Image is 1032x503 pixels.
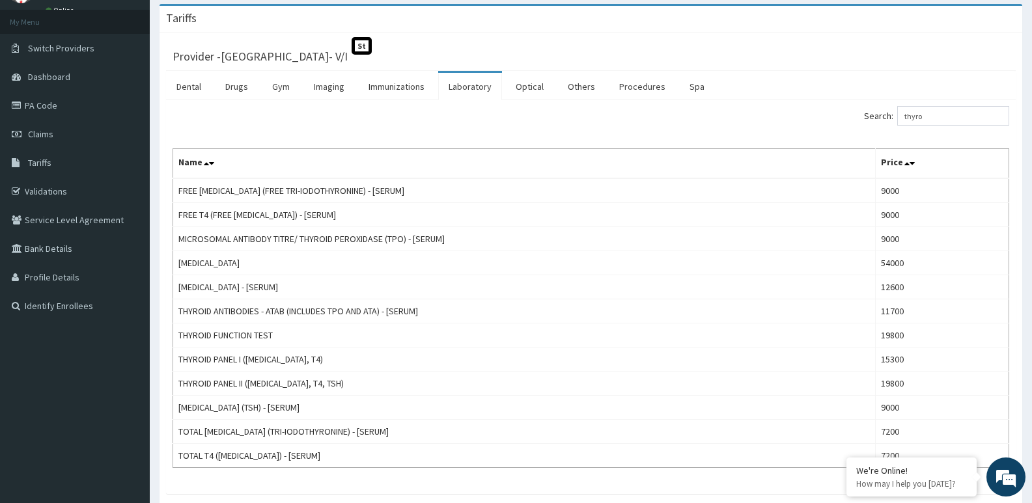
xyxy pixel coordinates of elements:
[76,164,180,295] span: We're online!
[875,178,1009,203] td: 9000
[875,420,1009,444] td: 7200
[875,227,1009,251] td: 9000
[46,6,77,15] a: Online
[875,299,1009,323] td: 11700
[875,347,1009,372] td: 15300
[173,203,876,227] td: FREE T4 (FREE [MEDICAL_DATA]) - [SERUM]
[875,323,1009,347] td: 19800
[856,465,967,476] div: We're Online!
[68,73,219,90] div: Chat with us now
[557,73,606,100] a: Others
[28,157,51,169] span: Tariffs
[875,149,1009,179] th: Price
[438,73,502,100] a: Laboratory
[173,149,876,179] th: Name
[173,396,876,420] td: [MEDICAL_DATA] (TSH) - [SERUM]
[173,444,876,468] td: TOTAL T4 ([MEDICAL_DATA]) - [SERUM]
[214,7,245,38] div: Minimize live chat window
[173,372,876,396] td: THYROID PANEL II ([MEDICAL_DATA], T4, TSH)
[173,51,348,62] h3: Provider - [GEOGRAPHIC_DATA]- V/I
[215,73,258,100] a: Drugs
[173,251,876,275] td: [MEDICAL_DATA]
[358,73,435,100] a: Immunizations
[28,71,70,83] span: Dashboard
[173,323,876,347] td: THYROID FUNCTION TEST
[173,420,876,444] td: TOTAL [MEDICAL_DATA] (TRI-IODOTHYRONINE) - [SERUM]
[679,73,715,100] a: Spa
[262,73,300,100] a: Gym
[173,275,876,299] td: [MEDICAL_DATA] - [SERUM]
[897,106,1009,126] input: Search:
[505,73,554,100] a: Optical
[173,227,876,251] td: MICROSOMAL ANTIBODY TITRE/ THYROID PEROXIDASE (TPO) - [SERUM]
[173,347,876,372] td: THYROID PANEL I ([MEDICAL_DATA], T4)
[875,275,1009,299] td: 12600
[875,444,1009,468] td: 7200
[875,372,1009,396] td: 19800
[166,12,197,24] h3: Tariffs
[166,73,212,100] a: Dental
[28,42,94,54] span: Switch Providers
[875,251,1009,275] td: 54000
[173,178,876,203] td: FREE [MEDICAL_DATA] (FREE TRI-IODOTHYRONINE) - [SERUM]
[303,73,355,100] a: Imaging
[864,106,1009,126] label: Search:
[609,73,676,100] a: Procedures
[28,128,53,140] span: Claims
[875,396,1009,420] td: 9000
[352,37,372,55] span: St
[856,478,967,489] p: How may I help you today?
[173,299,876,323] td: THYROID ANTIBODIES - ATAB (INCLUDES TPO AND ATA) - [SERUM]
[875,203,1009,227] td: 9000
[7,355,248,401] textarea: Type your message and hit 'Enter'
[24,65,53,98] img: d_794563401_company_1708531726252_794563401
